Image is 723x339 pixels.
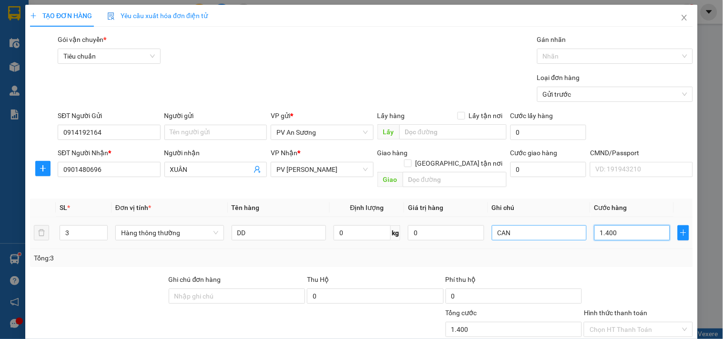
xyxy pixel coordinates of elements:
div: Người gửi [164,110,267,121]
div: VP gửi [271,110,373,121]
label: Loại đơn hàng [537,74,580,81]
input: VD: Bàn, Ghế [232,225,326,240]
label: Cước lấy hàng [510,112,553,120]
input: Cước giao hàng [510,162,587,177]
strong: CÔNG TY TNHH [GEOGRAPHIC_DATA] 214 QL13 - P.26 - Q.BÌNH THẠNH - TP HCM 1900888606 [25,15,77,51]
img: icon [107,12,115,20]
span: Tiêu chuẩn [63,49,154,63]
span: user-add [254,166,261,173]
span: Lấy hàng [377,112,405,120]
span: SL [60,204,67,211]
span: Gửi trước [543,87,687,101]
span: AS09250062 [96,36,134,43]
span: plus [30,12,37,19]
label: Cước giao hàng [510,149,558,157]
span: PV An Sương [32,69,61,74]
span: plus [678,229,689,237]
span: PV Gia Nghĩa [276,162,367,177]
span: Giao [377,172,403,187]
span: Định lượng [350,204,384,211]
span: Giao hàng [377,149,408,157]
span: Tên hàng [232,204,260,211]
span: Đơn vị tính [115,204,151,211]
span: Lấy [377,124,399,140]
button: plus [678,225,689,240]
span: PV An Sương [276,125,367,140]
button: Close [671,5,698,31]
div: Phí thu hộ [446,274,582,289]
div: SĐT Người Gửi [58,110,160,121]
div: CMND/Passport [590,148,692,158]
span: Hàng thông thường [121,226,218,240]
span: kg [391,225,400,240]
span: Yêu cầu xuất hóa đơn điện tử [107,12,208,20]
span: [GEOGRAPHIC_DATA] tận nơi [412,158,507,169]
span: close [681,14,688,21]
span: Nơi nhận: [73,66,88,80]
div: Tổng: 3 [34,253,280,263]
input: Ghi chú đơn hàng [169,289,305,304]
span: VP Nhận [271,149,297,157]
input: 0 [408,225,484,240]
span: PV [PERSON_NAME] [96,67,132,77]
span: Giá trị hàng [408,204,443,211]
input: Cước lấy hàng [510,125,587,140]
span: 10:25:06 [DATE] [91,43,134,50]
span: Lấy tận nơi [465,110,507,121]
div: SĐT Người Nhận [58,148,160,158]
span: Tổng cước [446,309,477,317]
th: Ghi chú [488,199,591,217]
span: Thu Hộ [307,276,329,283]
label: Gán nhãn [537,36,566,43]
div: Người nhận [164,148,267,158]
span: Gói vận chuyển [58,36,106,43]
strong: BIÊN NHẬN GỬI HÀNG HOÁ [33,57,111,64]
span: plus [36,165,50,172]
input: Dọc đường [399,124,507,140]
span: Cước hàng [594,204,627,211]
input: Ghi Chú [492,225,587,240]
label: Hình thức thanh toán [584,309,647,317]
span: TẠO ĐƠN HÀNG [30,12,92,20]
button: plus [35,161,51,176]
img: logo [10,21,22,45]
span: Nơi gửi: [10,66,20,80]
input: Dọc đường [403,172,507,187]
label: Ghi chú đơn hàng [169,276,221,283]
button: delete [34,225,49,240]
